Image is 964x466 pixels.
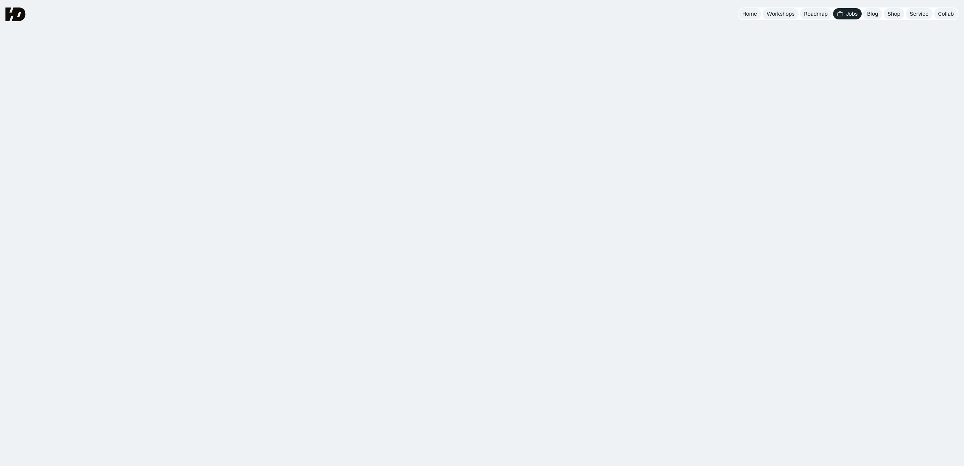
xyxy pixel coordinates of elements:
[867,10,878,17] div: Blog
[742,10,757,17] div: Home
[863,8,882,19] a: Blog
[738,8,761,19] a: Home
[833,8,862,19] a: Jobs
[906,8,933,19] a: Service
[846,10,858,17] div: Jobs
[884,8,904,19] a: Shop
[762,8,799,19] a: Workshops
[910,10,929,17] div: Service
[800,8,832,19] a: Roadmap
[888,10,900,17] div: Shop
[804,10,828,17] div: Roadmap
[934,8,958,19] a: Collab
[767,10,795,17] div: Workshops
[938,10,954,17] div: Collab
